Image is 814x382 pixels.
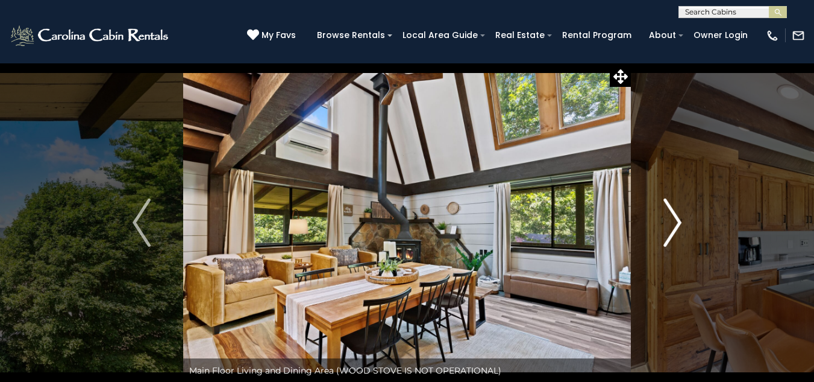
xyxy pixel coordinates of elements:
[766,29,779,42] img: phone-regular-white.png
[489,26,551,45] a: Real Estate
[261,29,296,42] span: My Favs
[643,26,682,45] a: About
[133,199,151,247] img: arrow
[9,24,172,48] img: White-1-2.png
[247,29,299,42] a: My Favs
[556,26,637,45] a: Rental Program
[396,26,484,45] a: Local Area Guide
[311,26,391,45] a: Browse Rentals
[663,199,681,247] img: arrow
[792,29,805,42] img: mail-regular-white.png
[687,26,754,45] a: Owner Login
